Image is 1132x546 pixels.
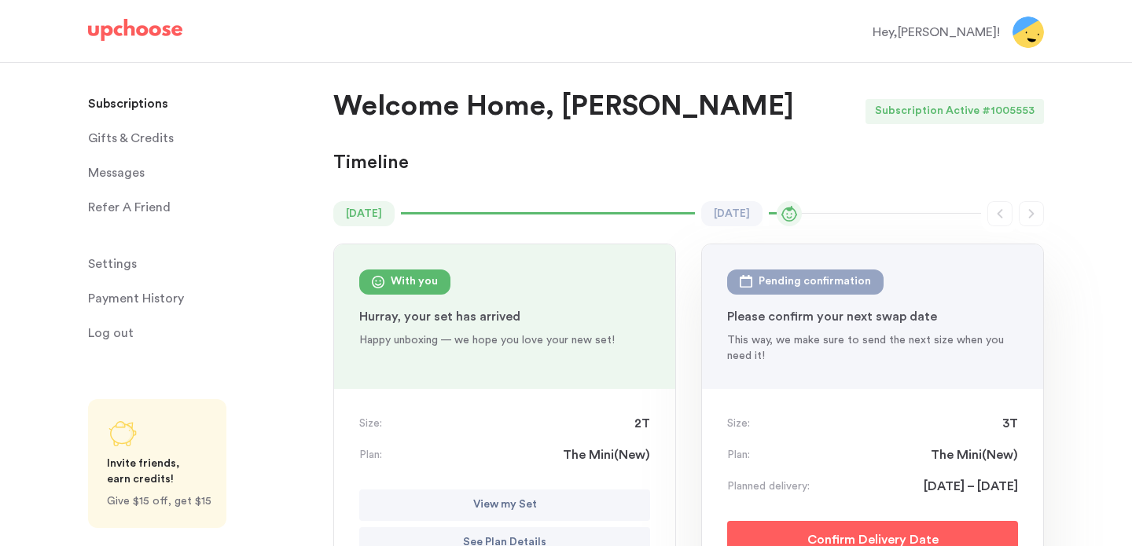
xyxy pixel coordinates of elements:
[727,416,750,431] p: Size:
[563,445,650,464] span: The Mini ( New )
[982,99,1044,124] div: # 1005553
[391,273,438,291] div: With you
[88,283,314,314] a: Payment History
[473,496,537,515] p: View my Set
[634,414,650,433] span: 2T
[727,478,810,494] p: Planned delivery:
[701,201,763,226] time: [DATE]
[359,447,382,463] p: Plan:
[359,332,650,348] p: Happy unboxing — we hope you love your new set!
[727,447,750,463] p: Plan:
[359,489,650,521] button: View my Set
[873,23,1000,42] div: Hey, [PERSON_NAME] !
[88,157,314,189] a: Messages
[88,88,314,119] a: Subscriptions
[88,123,174,154] span: Gifts & Credits
[727,332,1018,364] p: This way, we make sure to send the next size when you need it!
[359,416,382,431] p: Size:
[88,317,134,349] span: Log out
[727,307,1018,326] p: Please confirm your next swap date
[333,88,794,126] p: Welcome Home, [PERSON_NAME]
[88,88,168,119] p: Subscriptions
[88,157,145,189] span: Messages
[88,248,314,280] a: Settings
[88,123,314,154] a: Gifts & Credits
[88,248,137,280] span: Settings
[866,99,982,124] div: Subscription Active
[1002,414,1018,433] span: 3T
[759,273,871,291] div: Pending confirmation
[88,192,314,223] a: Refer A Friend
[88,283,184,314] p: Payment History
[333,201,395,226] time: [DATE]
[88,317,314,349] a: Log out
[88,192,171,223] p: Refer A Friend
[931,445,1018,464] span: The Mini ( New )
[359,307,650,326] p: Hurray, your set has arrived
[88,19,182,48] a: UpChoose
[924,477,1018,496] span: [DATE] – [DATE]
[333,151,409,176] p: Timeline
[88,19,182,41] img: UpChoose
[88,399,226,528] a: Share UpChoose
